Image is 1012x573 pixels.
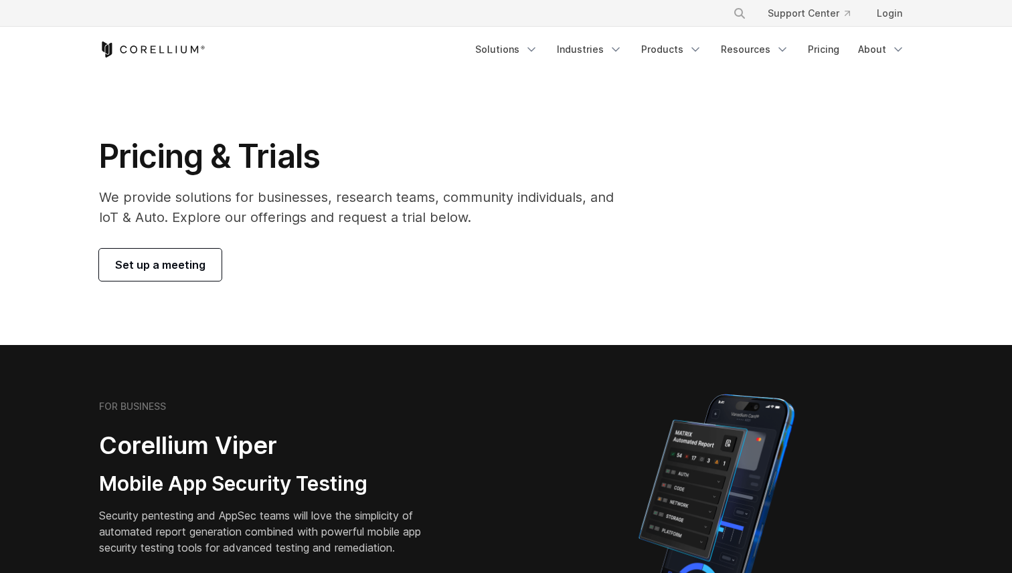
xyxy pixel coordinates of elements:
p: Security pentesting and AppSec teams will love the simplicity of automated report generation comb... [99,507,442,556]
span: Set up a meeting [115,257,205,273]
a: Set up a meeting [99,249,222,281]
div: Navigation Menu [467,37,913,62]
a: Support Center [757,1,861,25]
a: Solutions [467,37,546,62]
button: Search [728,1,752,25]
a: Products [633,37,710,62]
h6: FOR BUSINESS [99,400,166,413]
a: Corellium Home [99,41,205,58]
p: We provide solutions for businesses, research teams, community individuals, and IoT & Auto. Explo... [99,187,632,227]
h3: Mobile App Security Testing [99,471,442,497]
h1: Pricing & Trials [99,136,632,177]
a: About [850,37,913,62]
a: Login [866,1,913,25]
a: Resources [713,37,797,62]
a: Industries [549,37,630,62]
div: Navigation Menu [717,1,913,25]
h2: Corellium Viper [99,431,442,461]
a: Pricing [800,37,847,62]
